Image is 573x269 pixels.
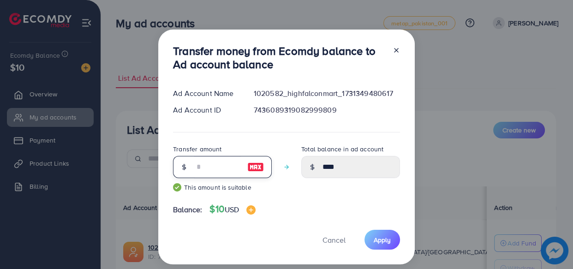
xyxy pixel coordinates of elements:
[225,204,239,215] span: USD
[173,144,221,154] label: Transfer amount
[311,230,357,250] button: Cancel
[173,204,202,215] span: Balance:
[173,183,181,191] img: guide
[246,105,407,115] div: 7436089319082999809
[301,144,383,154] label: Total balance in ad account
[322,235,346,245] span: Cancel
[246,205,256,215] img: image
[173,183,272,192] small: This amount is suitable
[209,203,256,215] h4: $10
[364,230,400,250] button: Apply
[166,88,246,99] div: Ad Account Name
[246,88,407,99] div: 1020582_highfalconmart_1731349480617
[173,44,385,71] h3: Transfer money from Ecomdy balance to Ad account balance
[247,161,264,173] img: image
[166,105,246,115] div: Ad Account ID
[374,235,391,245] span: Apply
